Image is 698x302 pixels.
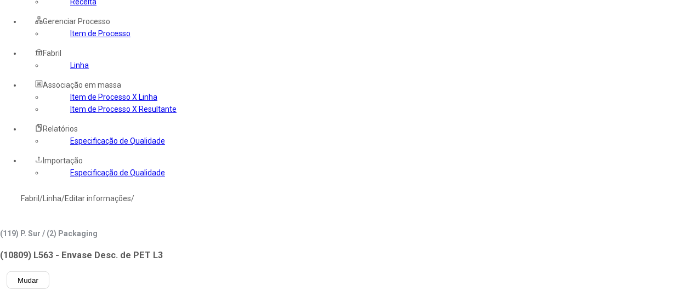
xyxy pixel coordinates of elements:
span: Gerenciar Processo [43,17,110,26]
span: Relatórios [43,124,78,133]
nz-breadcrumb-separator: / [131,194,134,203]
span: Associação em massa [43,81,121,89]
a: Linha [43,194,61,203]
a: Item de Processo [70,29,130,38]
a: Fabril [21,194,39,203]
button: Mudar [7,271,49,289]
span: Fabril [43,49,61,58]
a: Linha [70,61,89,70]
a: Especificação de Qualidade [70,168,165,177]
nz-breadcrumb-separator: / [39,194,43,203]
a: Especificação de Qualidade [70,136,165,145]
a: Item de Processo X Linha [70,93,157,101]
span: Importação [43,156,83,165]
span: Mudar [18,276,38,284]
a: Item de Processo X Resultante [70,105,177,113]
nz-breadcrumb-separator: / [61,194,65,203]
a: Editar informações [65,194,131,203]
